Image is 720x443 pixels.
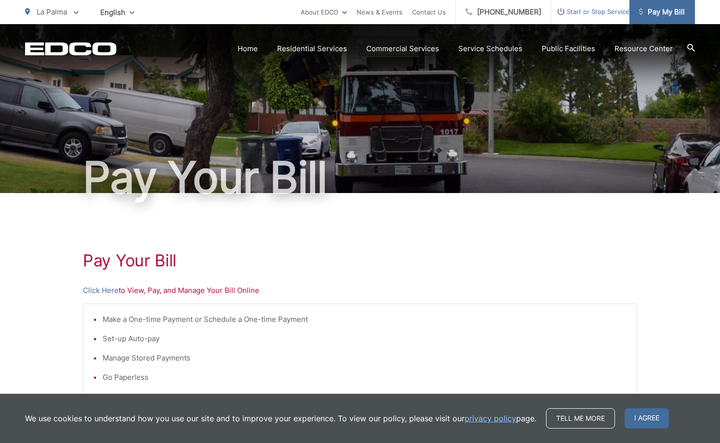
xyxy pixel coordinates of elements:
[639,6,685,18] span: Pay My Bill
[458,43,522,55] a: Service Schedules
[93,4,142,21] span: English
[83,285,119,296] a: Click Here
[103,372,627,383] li: Go Paperless
[301,6,347,18] a: About EDCO
[25,42,117,55] a: EDCD logo. Return to the homepage.
[625,408,669,429] span: I agree
[357,6,402,18] a: News & Events
[25,153,695,202] h1: Pay Your Bill
[103,333,627,345] li: Set-up Auto-pay
[37,7,67,16] span: La Palma
[25,413,536,424] p: We use cookies to understand how you use our site and to improve your experience. To view our pol...
[277,43,347,55] a: Residential Services
[83,285,637,296] p: to View, Pay, and Manage Your Bill Online
[83,251,637,270] h1: Pay Your Bill
[465,413,516,424] a: privacy policy
[103,391,627,402] li: View Payment and Billing History
[103,314,627,325] li: Make a One-time Payment or Schedule a One-time Payment
[103,352,627,364] li: Manage Stored Payments
[366,43,439,55] a: Commercial Services
[238,43,258,55] a: Home
[412,6,446,18] a: Contact Us
[546,408,615,429] a: Tell me more
[614,43,673,55] a: Resource Center
[542,43,595,55] a: Public Facilities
